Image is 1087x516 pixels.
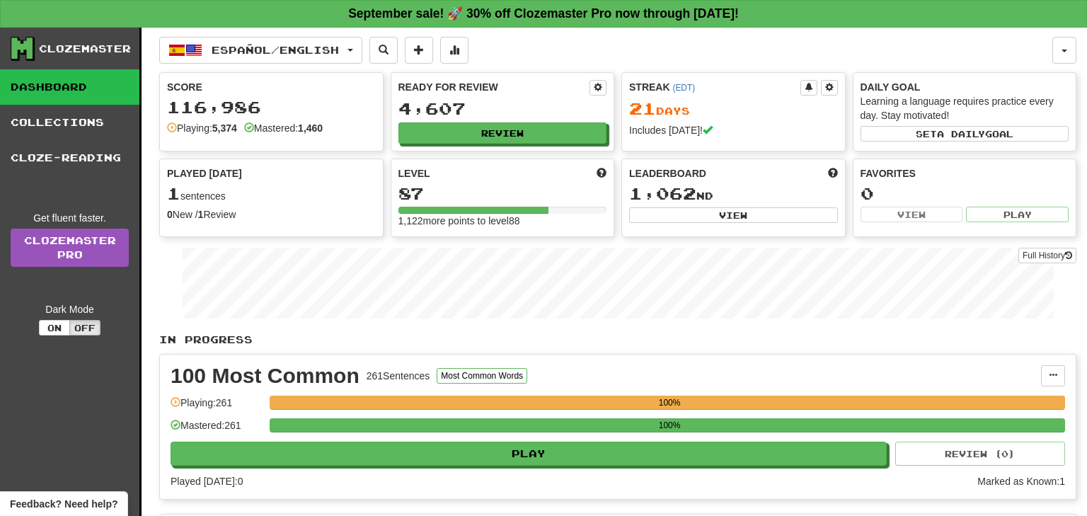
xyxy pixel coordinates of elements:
[1018,248,1076,263] button: Full History
[167,80,376,94] div: Score
[629,123,838,137] div: Includes [DATE]!
[159,333,1076,347] p: In Progress
[672,83,695,93] a: (EDT)
[159,37,362,64] button: Español/English
[629,98,656,118] span: 21
[398,214,607,228] div: 1,122 more points to level 88
[861,94,1069,122] div: Learning a language requires practice every day. Stay motivated!
[895,442,1065,466] button: Review (0)
[828,166,838,180] span: This week in points, UTC
[629,166,706,180] span: Leaderboard
[171,476,243,487] span: Played [DATE]: 0
[398,122,607,144] button: Review
[167,209,173,220] strong: 0
[861,207,963,222] button: View
[167,183,180,203] span: 1
[298,122,323,134] strong: 1,460
[39,320,70,336] button: On
[861,185,1069,202] div: 0
[171,442,887,466] button: Play
[171,365,360,386] div: 100 Most Common
[629,207,838,223] button: View
[937,129,985,139] span: a daily
[977,474,1065,488] div: Marked as Known: 1
[171,418,263,442] div: Mastered: 261
[405,37,433,64] button: Add sentence to collection
[629,183,696,203] span: 1,062
[398,185,607,202] div: 87
[629,100,838,118] div: Day s
[11,211,129,225] div: Get fluent faster.
[11,229,129,267] a: ClozemasterPro
[167,98,376,116] div: 116,986
[10,497,117,511] span: Open feedback widget
[348,6,739,21] strong: September sale! 🚀 30% off Clozemaster Pro now through [DATE]!
[167,121,237,135] div: Playing:
[167,185,376,203] div: sentences
[39,42,131,56] div: Clozemaster
[398,100,607,117] div: 4,607
[11,302,129,316] div: Dark Mode
[966,207,1069,222] button: Play
[167,207,376,222] div: New / Review
[398,166,430,180] span: Level
[629,185,838,203] div: nd
[367,369,430,383] div: 261 Sentences
[629,80,800,94] div: Streak
[440,37,468,64] button: More stats
[167,166,242,180] span: Played [DATE]
[398,80,590,94] div: Ready for Review
[861,126,1069,142] button: Seta dailygoal
[69,320,100,336] button: Off
[244,121,323,135] div: Mastered:
[274,418,1065,432] div: 100%
[198,209,204,220] strong: 1
[437,368,527,384] button: Most Common Words
[212,122,237,134] strong: 5,374
[597,166,606,180] span: Score more points to level up
[369,37,398,64] button: Search sentences
[171,396,263,419] div: Playing: 261
[212,44,339,56] span: Español / English
[274,396,1065,410] div: 100%
[861,166,1069,180] div: Favorites
[861,80,1069,94] div: Daily Goal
